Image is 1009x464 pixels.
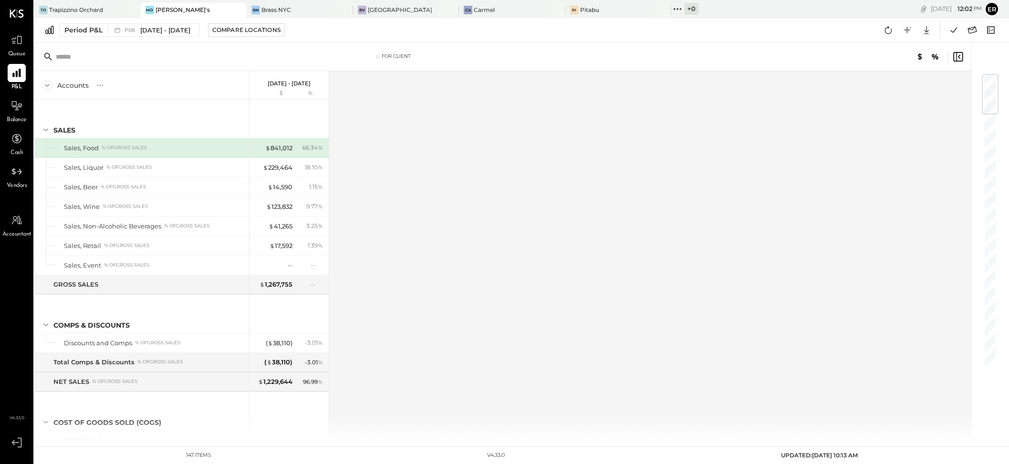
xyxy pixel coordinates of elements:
div: Compare Locations [212,26,281,34]
div: Period P&L [64,25,103,35]
span: $ [258,378,263,385]
span: $ [268,183,273,191]
div: Accounts [57,81,89,90]
a: Cash [0,130,33,157]
span: % [318,222,323,229]
span: P08 [125,28,138,33]
div: 96.99 [303,378,323,386]
div: 41,265 [269,222,292,231]
span: Cash [10,149,23,157]
div: COST OF GOODS SOLD (COGS) [53,418,161,427]
div: Mo [146,6,154,14]
div: For Client [382,53,411,60]
div: ( 38,110 ) [264,358,292,367]
div: % of GROSS SALES [135,340,180,346]
span: P&L [11,83,22,92]
div: % of GROSS SALES [101,184,146,190]
div: Ca [464,6,472,14]
span: $ [263,164,268,171]
div: 14,590 [268,183,292,192]
button: Compare Locations [208,23,285,37]
div: -- [311,261,323,269]
span: % [318,183,323,190]
button: Period P&L P08[DATE] - [DATE] [59,23,199,37]
div: 66.34 [302,144,323,152]
a: Queue [0,31,33,59]
span: % [318,339,323,346]
div: Comps & Discounts [53,320,130,330]
div: Pitabu [580,6,599,14]
a: P&L [0,64,33,92]
div: 841,012 [265,144,292,153]
div: ( 38,110 ) [266,339,292,348]
span: % [318,241,323,249]
div: - 3.01 [305,339,323,347]
p: [DATE] - [DATE] [268,80,311,87]
div: % of GROSS SALES [106,164,152,171]
div: 3.25 [306,222,323,230]
span: Queue [8,50,26,59]
div: Sales, Wine [64,202,100,211]
div: Discounts and Comps [64,339,132,348]
div: -- [311,280,323,289]
div: % of GROSS SALES [102,144,147,151]
span: % [318,144,323,151]
div: [DATE] [931,4,982,13]
div: Sales, Event [64,261,101,270]
div: Total Comps & Discounts [53,358,135,367]
div: BV [358,6,366,14]
div: % of GROSS SALES [104,262,149,268]
div: 1.39 [308,241,323,250]
div: + 0 [685,3,698,15]
div: Sales, Non-Alcoholic Beverages [64,222,161,231]
div: SALES [53,125,75,135]
div: % [295,90,326,97]
div: Sales, Liquor [64,163,104,172]
div: 18.10 [305,163,323,172]
div: 17,592 [270,241,292,250]
div: Pi [570,6,579,14]
div: 229,464 [263,163,292,172]
div: % of (4105) Sales, Food [104,437,164,443]
div: Brass NYC [261,6,291,14]
div: NET SALES [53,377,89,386]
div: copy link [919,4,928,14]
span: $ [270,242,275,249]
span: Accountant [2,230,31,239]
div: % of GROSS SALES [137,359,183,365]
div: % of GROSS SALES [103,203,148,210]
span: $ [269,222,274,230]
a: Vendors [0,163,33,190]
div: GROSS SALES [53,280,98,289]
span: % [318,163,323,171]
span: [DATE] - [DATE] [140,26,190,35]
div: BN [251,6,260,14]
a: Accountant [0,211,33,239]
div: Sales, Beer [64,183,98,192]
span: Vendors [7,182,27,190]
span: $ [268,339,273,347]
button: Er [984,1,999,17]
div: -- [288,261,292,270]
div: [PERSON_NAME]'s [156,6,210,14]
div: v 4.33.0 [487,452,505,459]
span: UPDATED: [DATE] 10:13 AM [781,452,858,459]
div: 9.77 [306,202,323,211]
div: [GEOGRAPHIC_DATA] [368,6,432,14]
div: 1.15 [309,183,323,191]
div: TO [39,6,48,14]
div: 123,832 [266,202,292,211]
div: % of GROSS SALES [104,242,149,249]
span: $ [266,203,271,210]
div: 1,267,755 [260,280,292,289]
div: - 3.01 [305,358,323,367]
div: % of GROSS SALES [92,378,137,385]
div: Carmel [474,6,495,14]
span: $ [260,280,265,288]
span: $ [265,144,270,152]
div: 1,229,644 [258,377,292,386]
span: % [318,378,323,385]
div: $ [254,90,292,97]
div: 147 items [186,452,211,459]
div: Trapizzino Orchard [49,6,103,14]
